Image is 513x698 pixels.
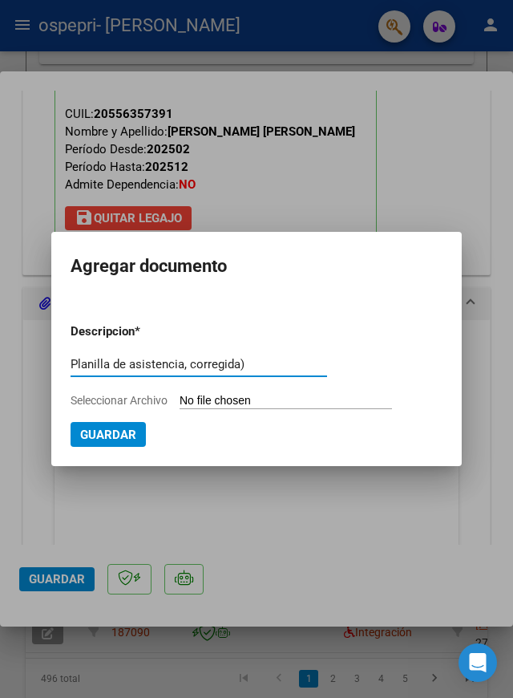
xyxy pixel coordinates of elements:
h2: Agregar documento [71,251,442,282]
button: Guardar [71,422,146,447]
div: Open Intercom Messenger [458,643,497,682]
span: Guardar [80,428,136,442]
p: Descripcion [71,323,192,341]
span: Seleccionar Archivo [71,394,168,407]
